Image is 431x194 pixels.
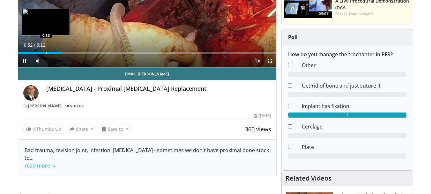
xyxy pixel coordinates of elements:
a: Email [PERSON_NAME] [18,67,277,80]
span: / [34,43,35,48]
dd: Plate [297,143,411,151]
div: Bad trauma, revision joint, infection, [MEDICAL_DATA] - sometimes we don't have proximal bone sto... [25,146,270,169]
button: Pause [18,54,31,67]
a: G. Haidukewych [344,11,373,17]
dd: Other [297,61,411,69]
button: Mute [31,54,44,67]
strong: Poll [288,34,298,41]
h4: Related Videos [286,175,331,182]
img: Avatar [23,85,39,101]
span: 360 views [245,125,271,133]
div: [DATE] [254,113,271,119]
button: Save to [99,124,131,134]
dd: Get rid of bone and just suture it [297,82,411,89]
div: 1 [288,113,406,118]
div: By [23,103,271,109]
button: Playback Rate [251,54,264,67]
span: 09:07 [317,11,331,17]
a: read more ↘ [25,162,56,169]
a: 10 Videos [63,103,86,109]
h4: [MEDICAL_DATA] - Proximal [MEDICAL_DATA] Replacement [46,85,271,92]
span: 0:52 [24,43,33,48]
span: 4 [33,126,35,132]
span: ... [25,154,56,169]
img: image.jpeg [22,9,70,35]
h6: How do you manage the trochanter in PFR? [288,51,406,58]
dd: Cerclage [297,123,411,130]
dd: Implant has fixation [297,102,411,110]
button: Share [67,124,96,134]
div: Feat. [335,11,410,17]
span: 5:12 [37,43,45,48]
a: 4 Thumbs Up [23,124,64,134]
button: Fullscreen [264,54,276,67]
a: [PERSON_NAME] [28,103,62,109]
div: Progress Bar [18,52,277,54]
